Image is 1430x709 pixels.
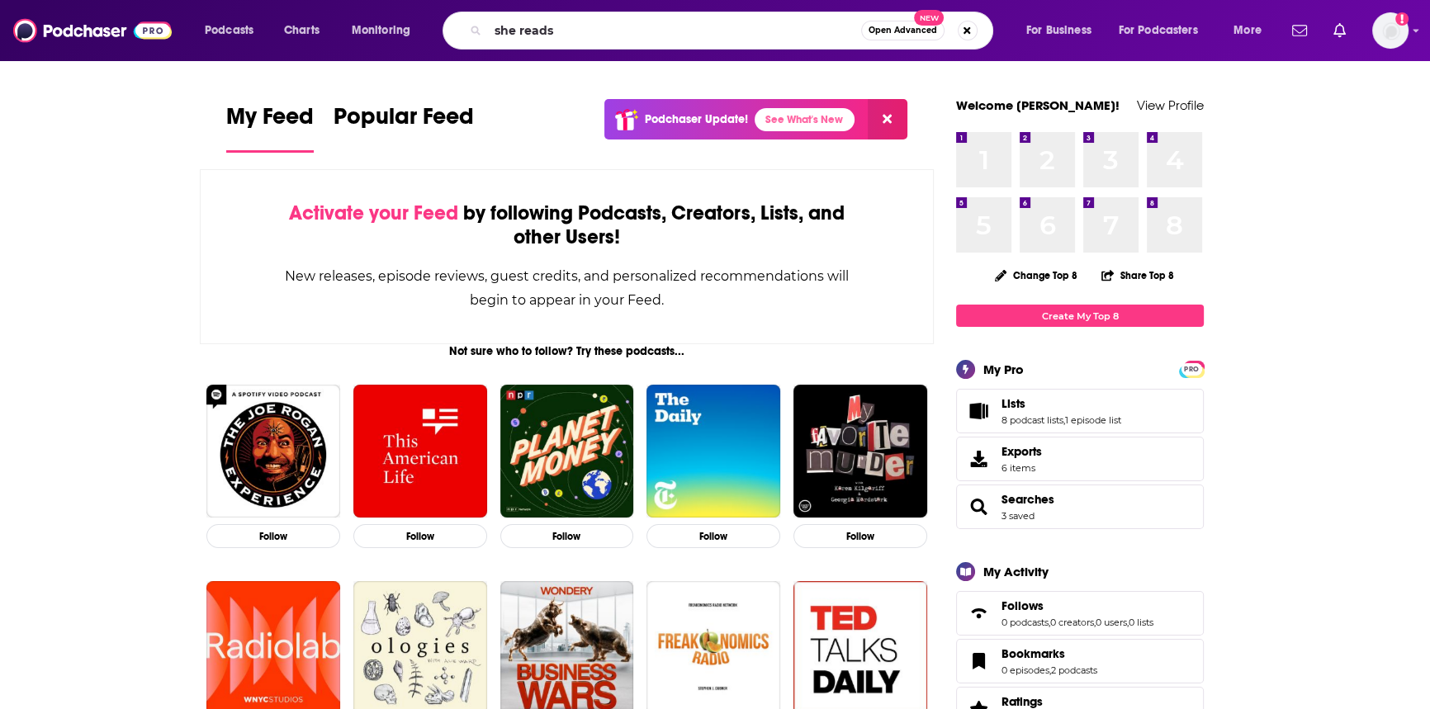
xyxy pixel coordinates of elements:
span: Exports [1001,444,1042,459]
a: 0 users [1096,617,1127,628]
button: open menu [340,17,432,44]
span: My Feed [226,102,314,140]
a: 3 saved [1001,510,1035,522]
button: Follow [206,524,340,548]
span: For Business [1026,19,1091,42]
span: Searches [956,484,1204,529]
span: , [1127,617,1129,628]
span: Podcasts [205,19,253,42]
button: Show profile menu [1372,12,1409,49]
span: , [1063,414,1065,426]
a: Bookmarks [962,650,995,673]
a: View Profile [1137,97,1204,113]
button: Follow [793,524,927,548]
p: Podchaser Update! [645,112,748,126]
img: My Favorite Murder with Karen Kilgariff and Georgia Hardstark [793,385,927,518]
a: Show notifications dropdown [1327,17,1352,45]
img: The Daily [646,385,780,518]
button: open menu [1015,17,1112,44]
button: Follow [353,524,487,548]
input: Search podcasts, credits, & more... [488,17,861,44]
a: Exports [956,437,1204,481]
a: 1 episode list [1065,414,1121,426]
span: Logged in as gabrielle.gantz [1372,12,1409,49]
svg: Add a profile image [1395,12,1409,26]
a: Charts [273,17,329,44]
a: PRO [1181,362,1201,375]
button: Follow [500,524,634,548]
a: Popular Feed [334,102,474,153]
span: Bookmarks [1001,646,1065,661]
span: , [1049,664,1051,676]
span: Open Advanced [869,26,937,35]
span: New [914,10,944,26]
button: open menu [1222,17,1282,44]
span: Popular Feed [334,102,474,140]
div: My Activity [983,564,1049,579]
div: Search podcasts, credits, & more... [458,12,1009,50]
a: Bookmarks [1001,646,1097,661]
span: Charts [284,19,320,42]
a: My Feed [226,102,314,153]
a: Follows [1001,598,1153,613]
a: Create My Top 8 [956,305,1204,327]
div: by following Podcasts, Creators, Lists, and other Users! [283,201,850,249]
a: See What's New [755,108,855,131]
a: 0 creators [1050,617,1094,628]
a: 8 podcast lists [1001,414,1063,426]
img: This American Life [353,385,487,518]
a: Lists [962,399,995,423]
span: Ratings [1001,694,1043,709]
div: My Pro [983,362,1024,377]
a: Searches [962,495,995,518]
span: Bookmarks [956,639,1204,683]
span: Monitoring [352,19,410,42]
span: 6 items [1001,462,1042,474]
a: 0 podcasts [1001,617,1049,628]
div: Not sure who to follow? Try these podcasts... [200,344,934,358]
span: For Podcasters [1119,19,1198,42]
img: Podchaser - Follow, Share and Rate Podcasts [13,15,172,46]
a: 0 lists [1129,617,1153,628]
button: Share Top 8 [1101,259,1175,291]
span: Lists [1001,396,1025,411]
button: Change Top 8 [985,265,1087,286]
span: More [1233,19,1262,42]
a: Searches [1001,492,1054,507]
span: , [1094,617,1096,628]
button: open menu [1108,17,1222,44]
span: Follows [1001,598,1044,613]
button: Open AdvancedNew [861,21,945,40]
button: Follow [646,524,780,548]
a: Ratings [1001,694,1098,709]
span: Exports [962,447,995,470]
a: 0 episodes [1001,664,1049,676]
a: Follows [962,602,995,625]
span: Follows [956,591,1204,636]
img: Planet Money [500,385,634,518]
span: , [1049,617,1050,628]
img: The Joe Rogan Experience [206,385,340,518]
span: Activate your Feed [289,201,458,225]
a: Lists [1001,396,1121,411]
button: open menu [193,17,275,44]
span: Lists [956,389,1204,433]
a: Welcome [PERSON_NAME]! [956,97,1120,113]
img: User Profile [1372,12,1409,49]
a: 2 podcasts [1051,664,1097,676]
span: PRO [1181,363,1201,376]
div: New releases, episode reviews, guest credits, and personalized recommendations will begin to appe... [283,264,850,312]
a: Show notifications dropdown [1286,17,1314,45]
